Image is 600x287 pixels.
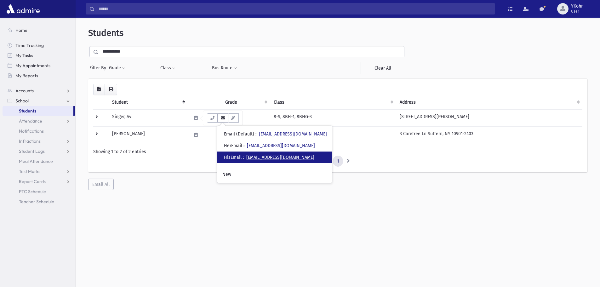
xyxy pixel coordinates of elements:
[270,126,396,143] td: 8GH-1, 8GS-1, 8GS-Title 1
[88,179,114,190] button: Email All
[571,9,584,14] span: User
[3,176,75,187] a: Report Cards
[3,156,75,166] a: Meal Attendance
[396,109,582,126] td: [STREET_ADDRESS][PERSON_NAME]
[221,95,270,110] th: Grade: activate to sort column ascending
[19,199,54,204] span: Teacher Schedule
[3,71,75,81] a: My Reports
[19,189,46,194] span: PTC Schedule
[243,155,244,160] span: :
[3,136,75,146] a: Infractions
[105,84,117,95] button: Print
[270,95,396,110] th: Class: activate to sort column ascending
[259,131,327,137] a: [EMAIL_ADDRESS][DOMAIN_NAME]
[243,143,244,148] span: :
[15,43,44,48] span: Time Tracking
[15,88,34,94] span: Accounts
[19,179,46,184] span: Report Cards
[19,148,45,154] span: Student Logs
[93,84,105,95] button: CSV
[88,28,123,38] span: Students
[19,169,40,174] span: Test Marks
[3,50,75,60] a: My Tasks
[3,197,75,207] a: Teacher Schedule
[3,106,73,116] a: Students
[396,126,582,143] td: 3 Carefree Ln Suffern, NY 10901-2403
[3,25,75,35] a: Home
[212,62,237,74] button: Bus Route
[246,155,314,160] a: [EMAIL_ADDRESS][DOMAIN_NAME]
[160,62,176,74] button: Class
[108,126,187,143] td: [PERSON_NAME]
[109,62,126,74] button: Grade
[221,109,270,126] td: 8
[89,65,109,71] span: Filter By
[15,63,50,68] span: My Appointments
[3,166,75,176] a: Test Marks
[108,109,187,126] td: Singer, Avi
[247,143,315,148] a: [EMAIL_ADDRESS][DOMAIN_NAME]
[15,98,29,104] span: School
[3,96,75,106] a: School
[19,108,36,114] span: Students
[224,142,315,149] div: HerEmail
[19,128,44,134] span: Notifications
[15,73,38,78] span: My Reports
[3,146,75,156] a: Student Logs
[270,109,396,126] td: 8-S, 8BH-1, 8BHG-3
[224,131,327,137] div: Email (Default)
[108,95,187,110] th: Student: activate to sort column descending
[93,148,582,155] div: Showing 1 to 2 of 2 entries
[571,4,584,9] span: YKohn
[396,95,582,110] th: Address: activate to sort column ascending
[3,126,75,136] a: Notifications
[19,138,41,144] span: Infractions
[3,86,75,96] a: Accounts
[224,154,314,161] div: HisEmail
[15,53,33,58] span: My Tasks
[3,40,75,50] a: Time Tracking
[19,158,53,164] span: Meal Attendance
[217,169,332,180] a: New
[333,156,343,167] a: 1
[95,3,495,14] input: Search
[3,60,75,71] a: My Appointments
[361,62,404,74] a: Clear All
[19,118,42,124] span: Attendance
[15,27,27,33] span: Home
[3,116,75,126] a: Attendance
[3,187,75,197] a: PTC Schedule
[255,131,256,137] span: :
[5,3,41,15] img: AdmirePro
[228,113,239,123] button: Email Templates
